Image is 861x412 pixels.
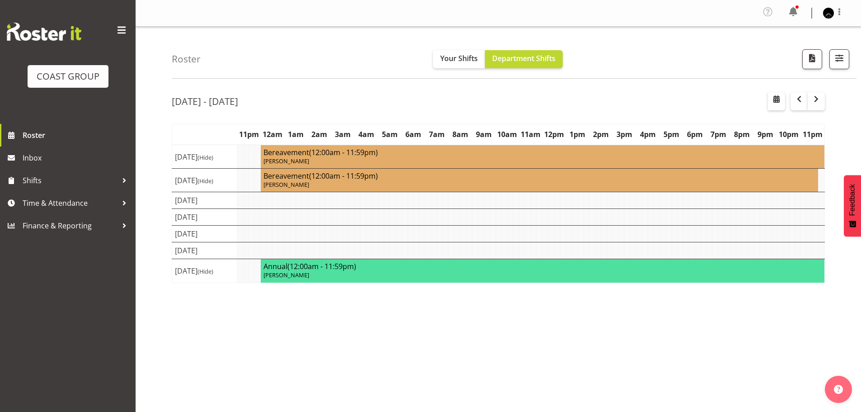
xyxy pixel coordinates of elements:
[198,177,213,185] span: (Hide)
[198,267,213,275] span: (Hide)
[172,259,237,283] td: [DATE]
[263,180,309,189] span: [PERSON_NAME]
[542,124,566,145] th: 12pm
[237,124,261,145] th: 11pm
[492,53,555,63] span: Department Shifts
[172,192,237,209] td: [DATE]
[287,261,356,271] span: (12:00am - 11:59pm)
[309,171,378,181] span: (12:00am - 11:59pm)
[309,147,378,157] span: (12:00am - 11:59pm)
[263,157,309,165] span: [PERSON_NAME]
[519,124,542,145] th: 11am
[589,124,613,145] th: 2pm
[485,50,563,68] button: Department Shifts
[172,54,201,64] h4: Roster
[172,145,237,169] td: [DATE]
[683,124,707,145] th: 6pm
[284,124,308,145] th: 1am
[331,124,355,145] th: 3am
[495,124,519,145] th: 10am
[172,209,237,226] td: [DATE]
[172,226,237,242] td: [DATE]
[768,92,785,110] button: Select a specific date within the roster.
[7,23,81,41] img: Rosterit website logo
[425,124,448,145] th: 7am
[823,8,834,19] img: shaun-keutenius0ff793f61f4a2ef45f7a32347998d1b3.png
[172,95,238,107] h2: [DATE] - [DATE]
[613,124,636,145] th: 3pm
[800,124,824,145] th: 11pm
[198,153,213,161] span: (Hide)
[829,49,849,69] button: Filter Shifts
[263,262,822,271] h4: Annual
[355,124,378,145] th: 4am
[566,124,589,145] th: 1pm
[440,53,478,63] span: Your Shifts
[448,124,472,145] th: 8am
[23,151,131,165] span: Inbox
[848,184,856,216] span: Feedback
[844,175,861,237] button: Feedback - Show survey
[777,124,800,145] th: 10pm
[754,124,777,145] th: 9pm
[261,124,284,145] th: 12am
[263,148,822,157] h4: Bereavement
[636,124,660,145] th: 4pm
[308,124,331,145] th: 2am
[378,124,402,145] th: 5am
[802,49,822,69] button: Download a PDF of the roster according to the set date range.
[472,124,495,145] th: 9am
[37,70,99,83] div: COAST GROUP
[172,169,237,192] td: [DATE]
[263,271,309,279] span: [PERSON_NAME]
[834,385,843,394] img: help-xxl-2.png
[660,124,683,145] th: 5pm
[23,196,118,210] span: Time & Attendance
[433,50,485,68] button: Your Shifts
[707,124,730,145] th: 7pm
[401,124,425,145] th: 6am
[172,242,237,259] td: [DATE]
[730,124,754,145] th: 8pm
[23,128,131,142] span: Roster
[23,174,118,187] span: Shifts
[23,219,118,232] span: Finance & Reporting
[263,171,815,180] h4: Bereavement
